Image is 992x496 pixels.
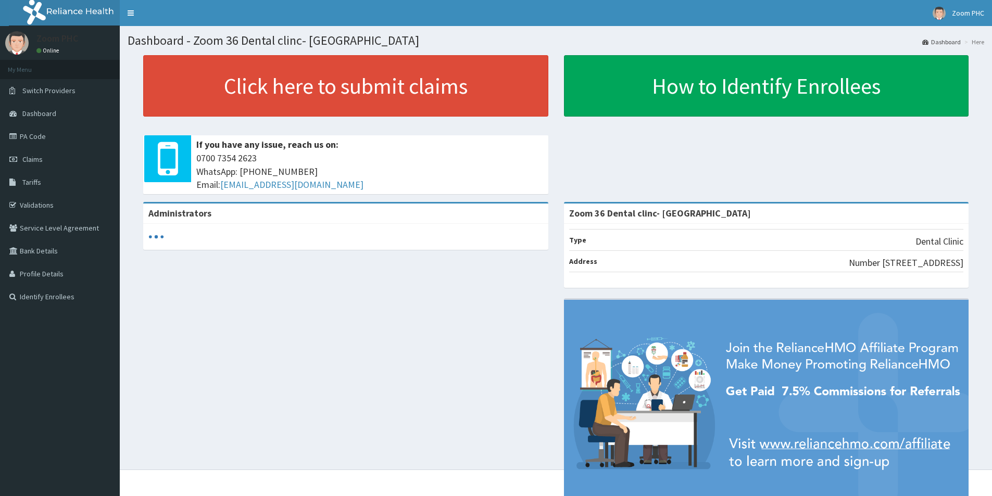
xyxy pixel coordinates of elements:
[22,177,41,187] span: Tariffs
[196,151,543,192] span: 0700 7354 2623 WhatsApp: [PHONE_NUMBER] Email:
[933,7,946,20] img: User Image
[22,86,76,95] span: Switch Providers
[22,155,43,164] span: Claims
[22,109,56,118] span: Dashboard
[220,179,363,190] a: [EMAIL_ADDRESS][DOMAIN_NAME]
[143,55,548,117] a: Click here to submit claims
[922,37,961,46] a: Dashboard
[962,37,984,46] li: Here
[569,207,751,219] strong: Zoom 36 Dental clinc- [GEOGRAPHIC_DATA]
[915,235,963,248] p: Dental Clinic
[148,229,164,245] svg: audio-loading
[564,55,969,117] a: How to Identify Enrollees
[5,31,29,55] img: User Image
[569,257,597,266] b: Address
[952,8,984,18] span: Zoom PHC
[196,138,338,150] b: If you have any issue, reach us on:
[569,235,586,245] b: Type
[36,47,61,54] a: Online
[36,34,78,43] p: Zoom PHC
[128,34,984,47] h1: Dashboard - Zoom 36 Dental clinc- [GEOGRAPHIC_DATA]
[148,207,211,219] b: Administrators
[849,256,963,270] p: Number [STREET_ADDRESS]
